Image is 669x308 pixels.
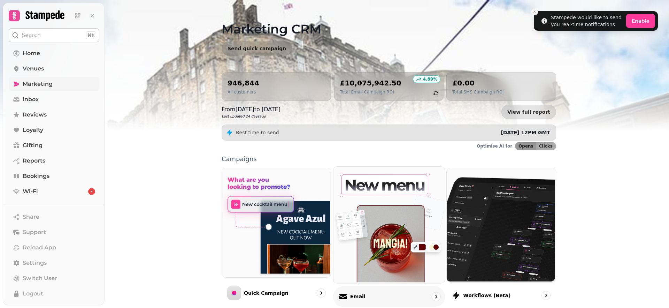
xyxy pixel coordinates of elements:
[501,105,556,119] a: View full report
[23,157,45,165] span: Reports
[222,5,556,36] h1: Marketing CRM
[446,168,556,306] a: Workflows (beta)Workflows (beta)
[452,78,503,88] h2: £0.00
[430,87,442,99] button: refresh
[477,143,512,149] p: Optimise AI for
[244,290,289,296] p: Quick Campaign
[228,89,259,95] p: All customers
[228,78,259,88] h2: 946,844
[23,213,39,221] span: Share
[23,274,57,283] span: Switch User
[23,111,47,119] span: Reviews
[221,167,330,277] img: Quick Campaign
[222,168,331,306] a: Quick CampaignQuick Campaign
[9,169,99,183] a: Bookings
[23,95,39,104] span: Inbox
[23,259,47,267] span: Settings
[23,243,56,252] span: Reload App
[23,80,53,88] span: Marketing
[228,46,286,51] span: Send quick campaign
[23,290,43,298] span: Logout
[23,141,43,150] span: Gifting
[222,42,292,55] button: Send quick campaign
[432,293,439,300] svg: go to
[332,166,444,282] img: Email
[446,167,555,281] img: Workflows (beta)
[340,89,401,95] p: Total Email Campaign ROI
[452,89,503,95] p: Total SMS Campaign ROI
[9,138,99,152] a: Gifting
[86,31,96,39] div: ⌘K
[9,287,99,301] button: Logout
[236,129,279,136] p: Best time to send
[9,46,99,60] a: Home
[9,271,99,285] button: Switch User
[551,14,623,28] div: Stampede would like to send you real-time notifications
[9,154,99,168] a: Reports
[23,187,38,196] span: Wi-Fi
[222,105,280,114] p: From [DATE] to [DATE]
[9,210,99,224] button: Share
[9,256,99,270] a: Settings
[463,292,510,299] p: Workflows (beta)
[23,172,49,180] span: Bookings
[340,78,401,88] h2: £10,075,942.50
[22,31,41,39] p: Search
[9,185,99,198] a: Wi-Fi2
[518,144,533,148] span: Opens
[9,123,99,137] a: Loyalty
[543,292,549,299] svg: go to
[333,166,445,307] a: EmailEmail
[23,126,43,134] span: Loyalty
[23,65,44,73] span: Venues
[222,114,280,119] p: Last updated 24 days ago
[9,108,99,122] a: Reviews
[23,228,46,236] span: Support
[9,77,99,91] a: Marketing
[531,8,538,15] button: Close toast
[9,92,99,106] a: Inbox
[91,189,93,194] span: 2
[222,156,556,162] p: Campaigns
[318,290,325,296] svg: go to
[350,293,365,300] p: Email
[9,225,99,239] button: Support
[515,142,536,150] button: Opens
[501,130,550,135] span: [DATE] 12PM GMT
[423,76,438,82] p: 4.89 %
[9,28,99,42] button: Search⌘K
[539,144,553,148] span: Clicks
[9,241,99,255] button: Reload App
[626,14,655,28] button: Enable
[23,49,40,58] span: Home
[536,142,556,150] button: Clicks
[9,62,99,76] a: Venues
